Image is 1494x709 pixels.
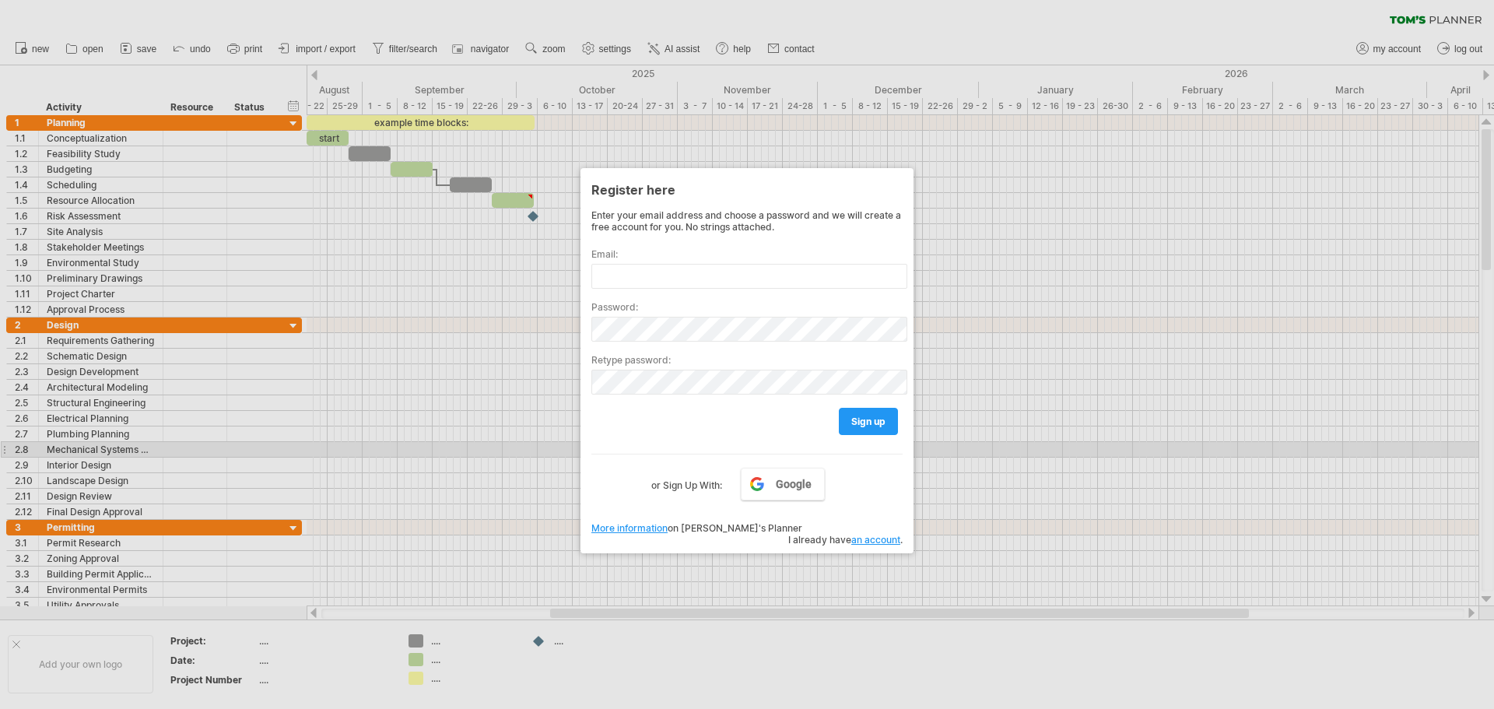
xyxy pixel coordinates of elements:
div: Register here [591,175,903,203]
label: Password: [591,301,903,313]
span: sign up [851,416,886,427]
a: sign up [839,408,898,435]
div: Enter your email address and choose a password and we will create a free account for you. No stri... [591,209,903,233]
span: on [PERSON_NAME]'s Planner [591,522,802,534]
a: Google [741,468,825,500]
a: More information [591,522,668,534]
a: an account [851,534,900,546]
label: Email: [591,248,903,260]
span: Google [776,478,812,490]
label: Retype password: [591,354,903,366]
label: or Sign Up With: [651,468,722,494]
span: I already have . [788,534,903,546]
